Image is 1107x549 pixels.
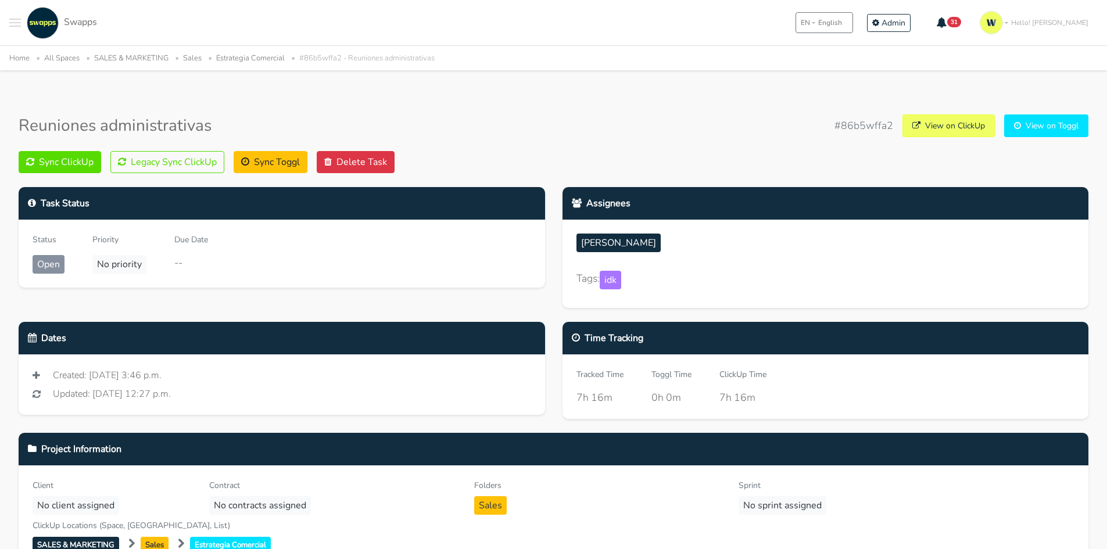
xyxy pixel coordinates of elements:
a: Sales [183,53,202,63]
span: English [818,17,842,28]
img: isotipo-3-3e143c57.png [980,11,1003,34]
li: #86b5wffa2 - Reuniones administrativas [287,52,435,65]
button: 31 [929,13,969,33]
div: -- [174,255,208,270]
div: 7h 16m [719,390,766,405]
button: Sync ClickUp [19,151,101,173]
span: No contracts assigned [209,496,311,515]
div: Task Status [19,187,545,220]
a: [PERSON_NAME] [576,234,665,257]
div: Status [33,234,65,246]
span: Open [33,255,65,274]
span: No client assigned [33,496,119,515]
div: 0h 0m [651,390,692,405]
span: idk [600,271,621,289]
button: Legacy Sync ClickUp [110,151,224,173]
div: Tracked Time [576,368,624,381]
button: Sync Toggl [234,151,307,173]
a: SALES & MARKETING [94,53,169,63]
span: Admin [882,17,905,28]
div: Contract [209,479,457,491]
a: Estrategia Comercial [216,53,285,63]
div: Priority [92,234,146,246]
div: Due Date [174,234,208,246]
div: Toggl Time [651,368,692,381]
a: Home [9,53,30,63]
a: Sales [474,498,511,512]
button: Delete Task [317,151,395,173]
a: Swapps [24,7,97,39]
span: No sprint assigned [739,496,826,515]
span: Hello! [PERSON_NAME] [1011,17,1088,28]
span: Sales [474,496,507,515]
div: Sprint [739,479,986,491]
span: Created: [DATE] 3:46 p.m. [53,368,162,382]
button: Toggle navigation menu [9,7,21,39]
button: ENEnglish [796,12,853,33]
span: Updated: [DATE] 12:27 p.m. [53,387,171,401]
img: swapps-linkedin-v2.jpg [27,7,59,39]
a: Admin [867,14,911,32]
div: ClickUp Time [719,368,766,381]
span: 31 [947,17,961,27]
span: [PERSON_NAME] [576,234,661,252]
div: Dates [19,322,545,354]
h3: Reuniones administrativas [19,116,212,136]
div: Client [33,479,192,491]
a: Hello! [PERSON_NAME] [975,6,1098,39]
span: No priority [92,255,146,274]
span: Swapps [64,16,97,28]
div: Time Tracking [563,322,1089,354]
span: #86b5wffa2 [834,118,893,133]
div: Folders [474,479,722,491]
div: 7h 16m [576,390,624,405]
a: All Spaces [44,53,80,63]
div: Tags: [576,271,1075,294]
div: Assignees [563,187,1089,220]
div: Project Information [19,433,1088,465]
div: ClickUp Locations (Space, [GEOGRAPHIC_DATA], List) [33,519,368,532]
a: View on Toggl [1004,114,1088,137]
a: View on ClickUp [902,114,995,137]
